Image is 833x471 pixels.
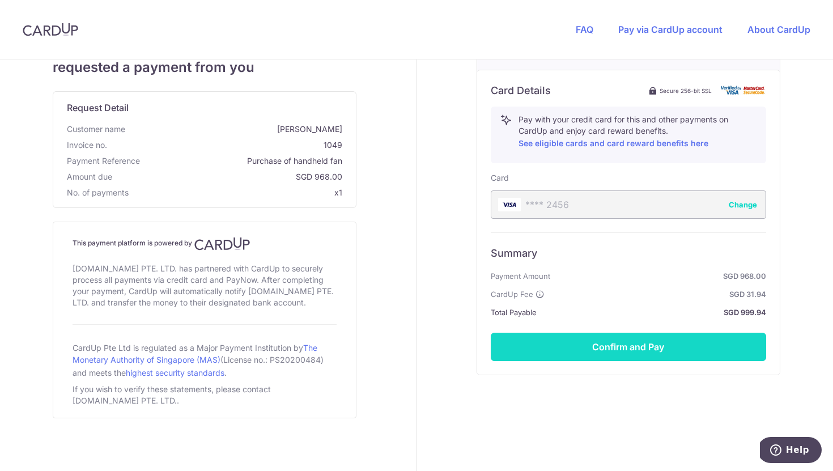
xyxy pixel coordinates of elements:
[53,57,356,78] span: requested a payment from you
[194,237,250,251] img: CardUp
[67,156,140,166] span: translation missing: en.payment_reference
[747,24,810,35] a: About CardUp
[541,305,766,319] strong: SGD 999.94
[491,269,550,283] span: Payment Amount
[144,155,342,167] span: Purchase of handheld fan
[576,24,593,35] a: FAQ
[73,237,337,251] h4: This payment platform is powered by
[518,138,708,148] a: See eligible cards and card reward benefits here
[491,172,509,184] label: Card
[73,381,337,409] div: If you wish to verify these statements, please contact [DOMAIN_NAME] PTE. LTD..
[491,84,551,97] h6: Card Details
[618,24,722,35] a: Pay via CardUp account
[112,139,342,151] span: 1049
[518,114,756,150] p: Pay with your credit card for this and other payments on CardUp and enjoy card reward benefits.
[67,171,112,183] span: Amount due
[67,187,129,198] span: No. of payments
[117,171,342,183] span: SGD 968.00
[721,86,766,95] img: card secure
[73,261,337,311] div: [DOMAIN_NAME] PTE. LTD. has partnered with CardUp to securely process all payments via credit car...
[549,287,766,301] strong: SGD 31.94
[334,188,342,197] span: x1
[555,269,766,283] strong: SGD 968.00
[126,368,224,377] a: highest security standards
[67,124,125,135] span: Customer name
[729,199,757,210] button: Change
[73,343,317,364] a: The Monetary Authority of Singapore (MAS)
[760,437,822,465] iframe: Opens a widget where you can find more information
[130,124,342,135] span: [PERSON_NAME]
[491,333,766,361] button: Confirm and Pay
[491,305,537,319] span: Total Payable
[23,23,78,36] img: CardUp
[67,102,129,113] span: translation missing: en.request_detail
[73,338,337,381] div: CardUp Pte Ltd is regulated as a Major Payment Institution by (License no.: PS20200484) and meets...
[67,139,107,151] span: Invoice no.
[491,287,533,301] span: CardUp Fee
[660,86,712,95] span: Secure 256-bit SSL
[491,247,766,260] h6: Summary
